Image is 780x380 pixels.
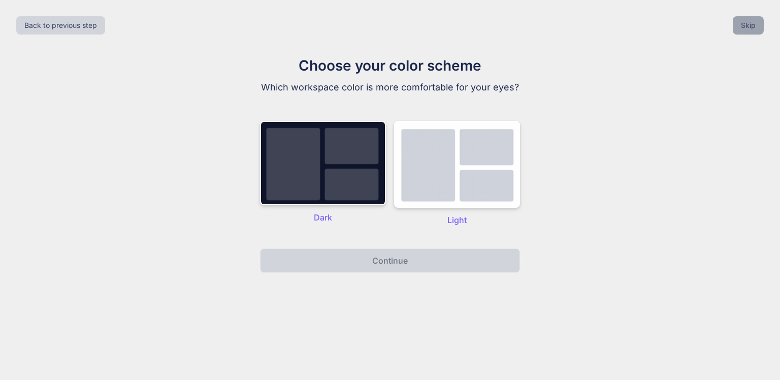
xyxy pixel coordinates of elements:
[372,255,408,267] p: Continue
[219,55,561,76] h1: Choose your color scheme
[16,16,105,35] button: Back to previous step
[394,214,520,226] p: Light
[394,121,520,208] img: dark
[219,80,561,94] p: Which workspace color is more comfortable for your eyes?
[260,248,520,273] button: Continue
[733,16,764,35] button: Skip
[260,121,386,205] img: dark
[260,211,386,224] p: Dark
